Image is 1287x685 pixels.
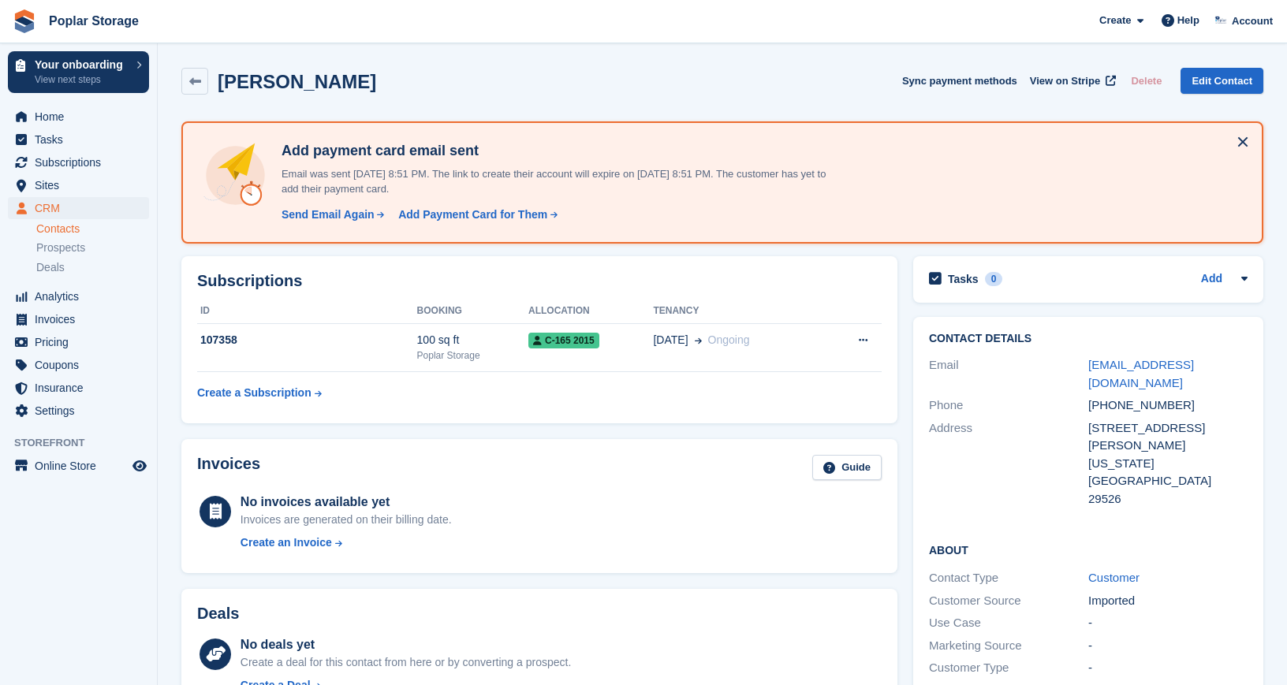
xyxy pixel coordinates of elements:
h2: Deals [197,605,239,623]
a: Add Payment Card for Them [392,207,559,223]
div: 0 [985,272,1003,286]
a: View on Stripe [1024,68,1119,94]
div: [PHONE_NUMBER] [1088,396,1248,415]
div: Create a Subscription [197,385,311,401]
span: Online Store [35,455,129,477]
div: - [1088,614,1248,632]
span: Invoices [35,308,129,330]
span: CRM [35,197,129,219]
a: Create a Subscription [197,378,322,408]
span: Account [1232,13,1273,29]
div: [PERSON_NAME] [1088,437,1248,455]
span: Storefront [14,435,157,451]
a: menu [8,377,149,399]
div: [US_STATE] [1088,455,1248,473]
div: Add Payment Card for Them [398,207,547,223]
a: Guide [812,455,882,481]
a: Prospects [36,240,149,256]
th: Booking [417,299,528,324]
a: Contacts [36,222,149,236]
img: Kat Palmer [1214,13,1229,28]
a: Customer [1088,571,1140,584]
div: 107358 [197,332,417,348]
button: Sync payment methods [902,68,1017,94]
a: menu [8,308,149,330]
a: menu [8,285,149,307]
div: Contact Type [929,569,1088,587]
img: add-payment-card-4dbda4983b697a7845d177d07a5d71e8a16f1ec00487972de202a45f1e8132f5.svg [202,142,269,209]
div: Address [929,419,1088,508]
a: Add [1201,270,1222,289]
h2: Invoices [197,455,260,481]
h2: Contact Details [929,333,1248,345]
p: Your onboarding [35,59,129,70]
h2: Tasks [948,272,979,286]
a: Edit Contact [1181,68,1263,94]
div: Marketing Source [929,637,1088,655]
div: Phone [929,396,1088,415]
a: Create an Invoice [241,534,452,551]
span: C-165 2015 [528,333,599,348]
div: Create a deal for this contact from here or by converting a prospect. [241,654,571,671]
span: Pricing [35,331,129,353]
span: Deals [36,260,65,275]
span: Coupons [35,354,129,376]
a: menu [8,106,149,128]
h4: Add payment card email sent [275,142,827,160]
div: 100 sq ft [417,332,528,348]
span: Help [1177,13,1199,28]
div: Customer Source [929,592,1088,610]
div: No invoices available yet [241,493,452,512]
span: Settings [35,400,129,422]
span: Prospects [36,240,85,255]
div: Create an Invoice [241,534,332,551]
span: Create [1099,13,1131,28]
h2: [PERSON_NAME] [218,71,376,92]
a: menu [8,197,149,219]
span: Home [35,106,129,128]
span: Sites [35,174,129,196]
span: Ongoing [708,333,750,346]
div: Poplar Storage [417,348,528,363]
th: Allocation [528,299,653,324]
img: stora-icon-8386f47178a22dfd0bd8f6a31ec36ba5ce8667c1dd55bd0f319d3a0aa187defe.svg [13,9,36,33]
div: [STREET_ADDRESS] [1088,419,1248,437]
a: Your onboarding View next steps [8,51,149,93]
div: Use Case [929,614,1088,632]
p: View next steps [35,73,129,87]
a: menu [8,151,149,173]
div: Email [929,356,1088,392]
th: ID [197,299,417,324]
span: Subscriptions [35,151,129,173]
p: Email was sent [DATE] 8:51 PM. The link to create their account will expire on [DATE] 8:51 PM. Th... [275,166,827,197]
div: Invoices are generated on their billing date. [241,512,452,528]
span: [DATE] [653,332,688,348]
div: Customer Type [929,659,1088,677]
th: Tenancy [653,299,823,324]
a: menu [8,455,149,477]
a: menu [8,400,149,422]
span: Insurance [35,377,129,399]
div: [GEOGRAPHIC_DATA] [1088,472,1248,490]
a: Preview store [130,456,149,475]
div: Imported [1088,592,1248,610]
h2: Subscriptions [197,272,882,290]
a: menu [8,128,149,151]
a: Deals [36,259,149,276]
div: - [1088,637,1248,655]
button: Delete [1125,68,1168,94]
span: Tasks [35,128,129,151]
h2: About [929,542,1248,557]
span: View on Stripe [1030,73,1100,89]
div: - [1088,659,1248,677]
div: No deals yet [241,635,571,654]
a: menu [8,354,149,376]
a: menu [8,331,149,353]
div: Send Email Again [282,207,375,223]
a: Poplar Storage [43,8,145,34]
a: [EMAIL_ADDRESS][DOMAIN_NAME] [1088,358,1194,389]
div: 29526 [1088,490,1248,508]
a: menu [8,174,149,196]
span: Analytics [35,285,129,307]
